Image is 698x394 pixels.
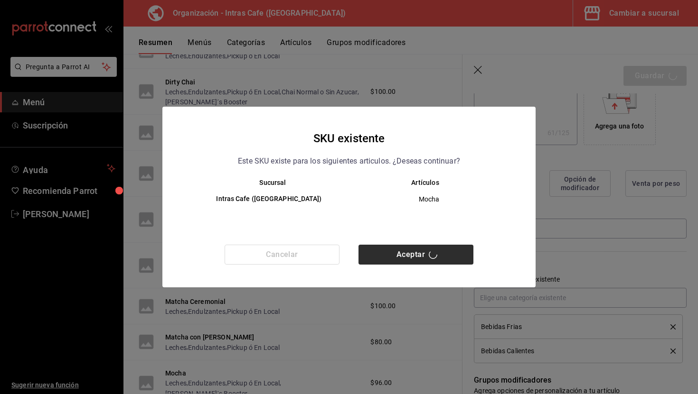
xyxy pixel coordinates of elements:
h6: Intras Cafe ([GEOGRAPHIC_DATA]) [197,194,341,204]
p: Este SKU existe para los siguientes articulos. ¿Deseas continuar? [238,155,460,167]
span: Mocha [357,194,501,204]
th: Sucursal [181,179,349,186]
th: Artículos [349,179,517,186]
h4: SKU existente [313,129,385,147]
